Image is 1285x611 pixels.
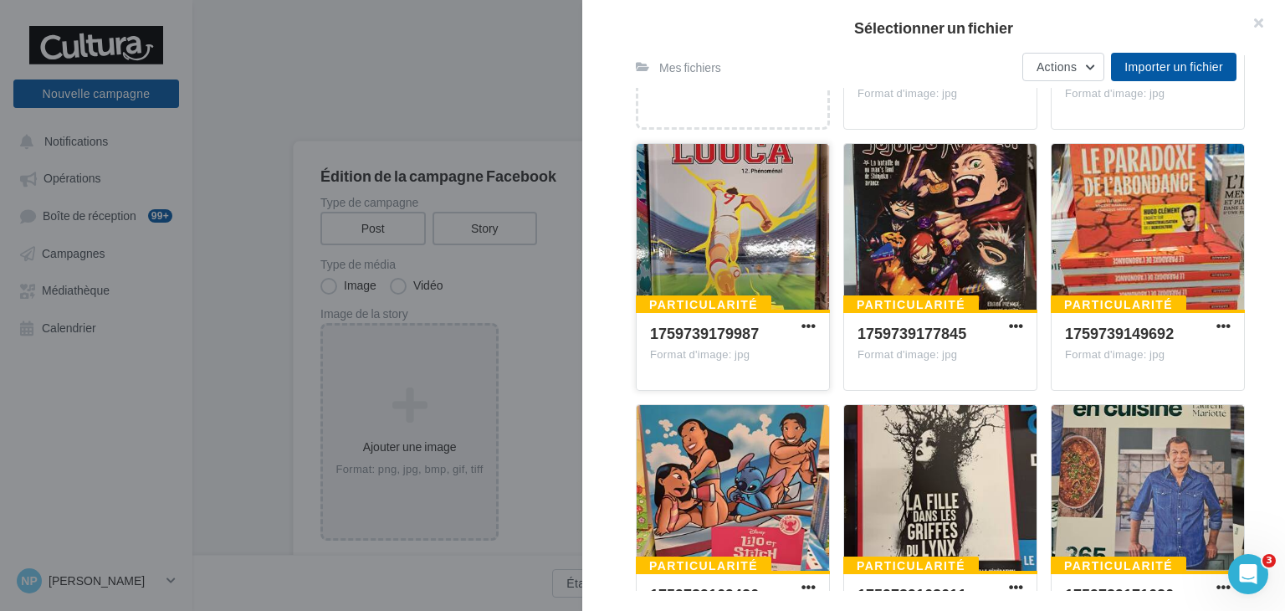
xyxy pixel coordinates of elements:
div: Particularité [1051,295,1186,314]
span: 1759739163611 [858,585,966,603]
div: Particularité [636,295,771,314]
div: Mes fichiers [659,59,721,76]
span: 1759739149692 [1065,324,1174,342]
span: 3 [1262,554,1276,567]
span: 1759739179987 [650,324,759,342]
div: Format d'image: jpg [1065,347,1231,362]
span: Actions [1037,59,1077,74]
button: Importer un fichier [1111,53,1236,81]
span: 1759739171620 [1065,585,1174,603]
div: Particularité [636,557,771,575]
iframe: Intercom live chat [1228,554,1268,594]
span: 1759739169420 [650,585,759,603]
div: Particularité [843,557,979,575]
h2: Sélectionner un fichier [609,20,1258,35]
button: Actions [1022,53,1104,81]
span: 1759739177845 [858,324,966,342]
div: Format d'image: jpg [650,347,816,362]
div: Format d'image: jpg [858,86,1023,101]
div: Format d'image: jpg [1065,86,1231,101]
div: Particularité [843,295,979,314]
span: Importer un fichier [1124,59,1223,74]
div: Format d'image: jpg [858,347,1023,362]
div: Particularité [1051,557,1186,575]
